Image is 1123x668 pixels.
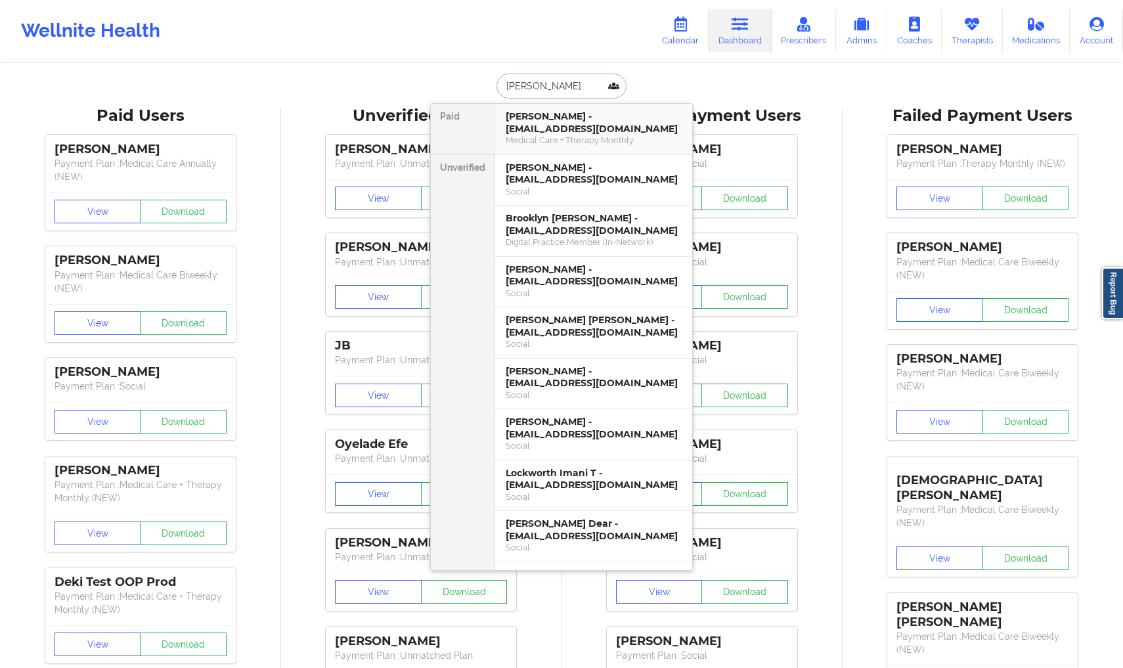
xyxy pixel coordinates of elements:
a: Medications [1003,9,1070,53]
div: JB [335,338,507,353]
div: [PERSON_NAME] - [EMAIL_ADDRESS][DOMAIN_NAME] [506,569,682,593]
p: Payment Plan : Medical Care + Therapy Monthly (NEW) [55,478,227,504]
div: Deki Test OOP Prod [55,575,227,590]
button: View [55,410,141,434]
p: Payment Plan : Unmatched Plan [335,452,507,465]
div: Social [506,288,682,299]
div: [PERSON_NAME] [616,437,788,452]
div: Social [506,390,682,401]
div: Oyelade Efe [335,437,507,452]
button: View [55,633,141,656]
div: Unverified Users [290,106,553,126]
p: Payment Plan : Unmatched Plan [335,256,507,269]
div: [PERSON_NAME] [896,351,1068,367]
button: Download [701,580,788,604]
div: [PERSON_NAME] - [EMAIL_ADDRESS][DOMAIN_NAME] [506,162,682,186]
button: View [55,522,141,545]
div: [PERSON_NAME] [55,463,227,478]
p: Payment Plan : Medical Care + Therapy Monthly (NEW) [55,590,227,616]
button: Download [140,311,227,335]
div: Social [506,440,682,451]
p: Payment Plan : Unmatched Plan [335,157,507,170]
div: [PERSON_NAME] [896,142,1068,157]
button: Download [421,580,508,604]
p: Payment Plan : Unmatched Plan [335,550,507,564]
button: Download [701,482,788,506]
div: Medical Care + Therapy Monthly [506,135,682,146]
p: Payment Plan : Medical Care Biweekly (NEW) [896,630,1068,656]
button: Download [701,285,788,309]
p: Payment Plan : Social [616,452,788,465]
div: [PERSON_NAME] [55,142,227,157]
div: [PERSON_NAME] [55,365,227,380]
div: Lockworth Imani T - [EMAIL_ADDRESS][DOMAIN_NAME] [506,467,682,491]
div: Failed Payment Users [852,106,1114,126]
a: Account [1070,9,1123,53]
button: View [896,298,983,322]
a: Prescribers [772,9,837,53]
button: View [55,200,141,223]
button: Download [421,285,508,309]
button: Download [140,633,227,656]
p: Payment Plan : Medical Care Biweekly (NEW) [896,367,1068,393]
a: Admins [836,9,887,53]
p: Payment Plan : Social [616,256,788,269]
button: Download [982,298,1069,322]
div: [PERSON_NAME] [616,240,788,255]
button: Download [701,384,788,407]
a: Dashboard [709,9,772,53]
a: Coaches [887,9,942,53]
p: Payment Plan : Social [616,649,788,662]
p: Payment Plan : Social [616,353,788,367]
p: Payment Plan : Medical Care Biweekly (NEW) [896,256,1068,282]
p: Payment Plan : Social [616,550,788,564]
div: Digital Practice Member (In-Network) [506,236,682,248]
div: Skipped Payment Users [571,106,833,126]
div: [PERSON_NAME] [896,240,1068,255]
div: Brooklyn [PERSON_NAME] - [EMAIL_ADDRESS][DOMAIN_NAME] [506,212,682,236]
p: Payment Plan : Social [616,157,788,170]
button: Download [421,187,508,210]
button: View [896,187,983,210]
div: [PERSON_NAME] [PERSON_NAME] [896,600,1068,630]
div: Social [506,186,682,197]
a: Calendar [652,9,709,53]
p: Payment Plan : Medical Care Biweekly (NEW) [896,503,1068,529]
button: Download [982,410,1069,434]
p: Payment Plan : Unmatched Plan [335,649,507,662]
div: Social [506,338,682,349]
div: Social [506,542,682,553]
button: Download [140,200,227,223]
div: Paid [431,104,495,155]
button: Download [421,482,508,506]
div: [PERSON_NAME] [335,535,507,550]
div: [PERSON_NAME] [616,634,788,649]
div: Paid Users [9,106,272,126]
button: View [335,580,422,604]
div: [PERSON_NAME] [335,240,507,255]
div: Social [506,491,682,502]
div: [PERSON_NAME] [335,142,507,157]
a: Report Bug [1102,267,1123,319]
div: [PERSON_NAME] [55,253,227,268]
button: Download [982,187,1069,210]
button: Download [421,384,508,407]
button: View [335,285,422,309]
p: Payment Plan : Medical Care Annually (NEW) [55,157,227,183]
p: Payment Plan : Unmatched Plan [335,353,507,367]
button: View [335,187,422,210]
div: [PERSON_NAME] Dear - [EMAIL_ADDRESS][DOMAIN_NAME] [506,518,682,542]
p: Payment Plan : Therapy Monthly (NEW) [896,157,1068,170]
button: View [335,384,422,407]
button: Download [140,522,227,545]
div: [PERSON_NAME] [616,338,788,353]
p: Payment Plan : Social [55,380,227,393]
button: View [896,546,983,570]
button: Download [982,546,1069,570]
div: [PERSON_NAME] - [EMAIL_ADDRESS][DOMAIN_NAME] [506,110,682,135]
div: [PERSON_NAME] - [EMAIL_ADDRESS][DOMAIN_NAME] [506,263,682,288]
div: [PERSON_NAME] - [EMAIL_ADDRESS][DOMAIN_NAME] [506,416,682,440]
a: Therapists [942,9,1003,53]
button: View [55,311,141,335]
button: View [335,482,422,506]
